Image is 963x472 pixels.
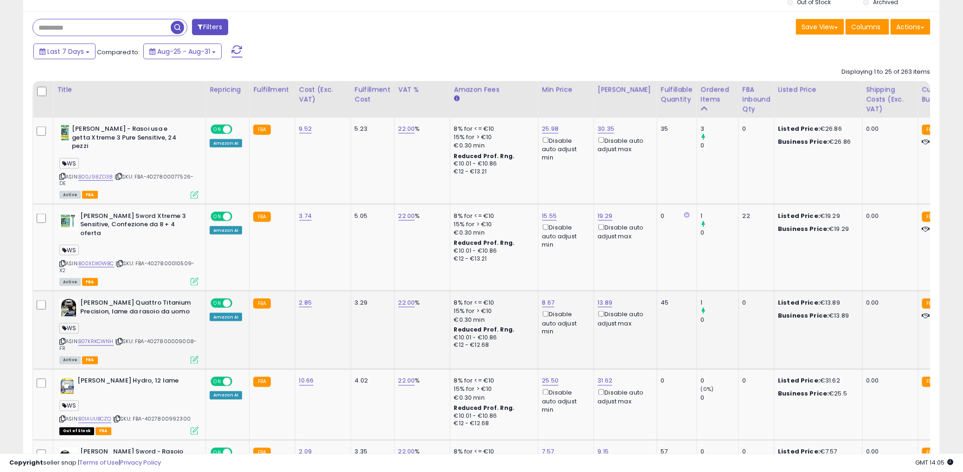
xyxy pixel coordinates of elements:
[398,125,443,133] div: %
[661,125,690,133] div: 35
[454,404,515,412] b: Reduced Prof. Rng.
[701,299,738,307] div: 1
[778,224,829,233] b: Business Price:
[542,124,559,134] a: 25.98
[743,125,767,133] div: 0
[210,139,242,147] div: Amazon AI
[922,125,939,135] small: FBA
[192,19,228,35] button: Filters
[253,125,270,135] small: FBA
[454,420,531,428] div: €12 - €12.68
[661,212,690,220] div: 0
[778,298,821,307] b: Listed Price:
[398,299,443,307] div: %
[299,211,312,221] a: 3.74
[867,377,911,385] div: 0.00
[82,357,98,364] span: FBA
[77,377,190,388] b: [PERSON_NAME] Hydro, 12 lame
[778,138,855,146] div: €26.86
[59,357,81,364] span: All listings currently available for purchase on Amazon
[542,298,555,307] a: 8.67
[82,191,98,199] span: FBA
[922,212,939,222] small: FBA
[59,245,79,255] span: WS
[253,377,270,387] small: FBA
[778,377,855,385] div: €31.62
[701,141,738,150] div: 0
[210,85,245,95] div: Repricing
[454,307,531,315] div: 15% for > €10
[542,211,557,221] a: 15.55
[454,255,531,263] div: €12 - €13.21
[598,309,650,327] div: Disable auto adjust max
[454,299,531,307] div: 8% for <= €10
[355,299,387,307] div: 3.29
[231,300,246,307] span: OFF
[598,135,650,153] div: Disable auto adjust max
[231,126,246,134] span: OFF
[701,212,738,220] div: 1
[454,133,531,141] div: 15% for > €10
[661,299,690,307] div: 45
[59,377,75,395] img: 51v3W0kEM-L._SL40_.jpg
[701,125,738,133] div: 3
[916,458,954,467] span: 2025-09-8 14:05 GMT
[72,125,185,153] b: [PERSON_NAME] - Rasoi usa e getta Xtreme 3 Pure Sensitive, 24 pezzi
[743,299,767,307] div: 0
[867,125,911,133] div: 0.00
[59,323,79,334] span: WS
[778,299,855,307] div: €13.89
[542,388,587,414] div: Disable auto adjust min
[701,85,735,104] div: Ordered Items
[454,85,534,95] div: Amazon Fees
[59,191,81,199] span: All listings currently available for purchase on Amazon
[59,125,199,198] div: ASIN:
[253,299,270,309] small: FBA
[598,124,615,134] a: 30.35
[778,311,829,320] b: Business Price:
[78,338,114,346] a: B07KRKCWNH
[78,415,111,423] a: B01AUUBCZQ
[454,229,531,237] div: €0.30 min
[210,226,242,235] div: Amazon AI
[231,212,246,220] span: OFF
[96,427,111,435] span: FBA
[598,85,653,95] div: [PERSON_NAME]
[82,278,98,286] span: FBA
[59,125,70,143] img: 41fDbN20JRL._SL40_.jpg
[778,211,821,220] b: Listed Price:
[598,298,613,307] a: 13.89
[9,458,43,467] strong: Copyright
[454,125,531,133] div: 8% for <= €10
[59,173,193,187] span: | SKU: FBA-4027800077526-DE
[922,377,939,387] small: FBA
[661,377,690,385] div: 0
[59,377,199,434] div: ASIN:
[398,377,443,385] div: %
[212,378,223,386] span: ON
[701,377,738,385] div: 0
[9,459,161,467] div: seller snap | |
[701,316,738,324] div: 0
[852,22,881,32] span: Columns
[355,212,387,220] div: 5.05
[661,85,693,104] div: Fulfillable Quantity
[542,85,590,95] div: Min Price
[253,85,291,95] div: Fulfillment
[454,334,531,342] div: €10.01 - €10.86
[113,415,191,423] span: | SKU: FBA-4027800992300
[59,212,199,285] div: ASIN:
[78,173,113,181] a: B00J98ZD38
[454,239,515,247] b: Reduced Prof. Rng.
[454,152,515,160] b: Reduced Prof. Rng.
[842,68,931,77] div: Displaying 1 to 25 of 263 items
[80,299,193,318] b: [PERSON_NAME] Quattro Titanium Precision, lame da rasoio da uomo
[212,126,223,134] span: ON
[57,85,202,95] div: Title
[454,377,531,385] div: 8% for <= €10
[210,391,242,400] div: Amazon AI
[97,48,140,57] span: Compared to:
[47,47,84,56] span: Last 7 Days
[598,376,613,386] a: 31.62
[867,85,914,114] div: Shipping Costs (Exc. VAT)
